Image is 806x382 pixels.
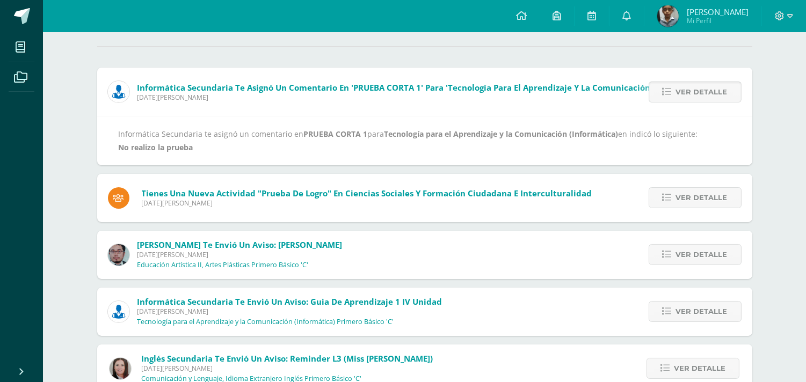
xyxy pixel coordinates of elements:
span: [PERSON_NAME] te envió un aviso: [PERSON_NAME] [137,239,343,250]
img: 8af0450cf43d44e38c4a1497329761f3.png [110,358,131,379]
img: 6ed6846fa57649245178fca9fc9a58dd.png [108,301,129,322]
span: [PERSON_NAME] [687,6,749,17]
span: [DATE][PERSON_NAME] [137,250,343,259]
b: No realizo la prueba [119,142,193,152]
p: Educación Artística II, Artes Plásticas Primero Básico 'C' [137,261,309,269]
img: 6ed6846fa57649245178fca9fc9a58dd.png [108,81,129,102]
div: Informática Secundaria te asignó un comentario en para en indicó lo siguiente: [119,127,731,154]
b: PRUEBA CORTA 1 [304,129,368,139]
p: Tecnología para el Aprendizaje y la Comunicación (Informática) Primero Básico 'C' [137,318,394,326]
span: Informática Secundaria te asignó un comentario en 'PRUEBA CORTA 1' para 'Tecnología para el Apren... [137,82,709,93]
span: [DATE][PERSON_NAME] [141,364,433,373]
span: Ver detalle [676,82,728,102]
span: [DATE][PERSON_NAME] [137,307,442,316]
span: Ver detalle [676,302,728,321]
span: Inglés Secundaria te envió un aviso: Reminder L3 (Miss [PERSON_NAME]) [141,353,433,364]
span: Ver detalle [676,188,728,208]
span: Informática Secundaria te envió un aviso: Guia De Aprendizaje 1 IV Unidad [137,296,442,307]
span: [DATE][PERSON_NAME] [142,199,592,208]
span: Tienes una nueva actividad "Prueba de Logro" En Ciencias Sociales y Formación Ciudadana e Intercu... [142,188,592,199]
img: b3e9e708a5629e4d5d9c659c76c00622.png [657,5,679,27]
span: Ver detalle [676,245,728,265]
img: 5fac68162d5e1b6fbd390a6ac50e103d.png [108,244,129,266]
span: [DATE][PERSON_NAME] [137,93,709,102]
span: Mi Perfil [687,16,749,25]
b: Tecnología para el Aprendizaje y la Comunicación (Informática) [384,129,619,139]
span: Ver detalle [674,358,725,378]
